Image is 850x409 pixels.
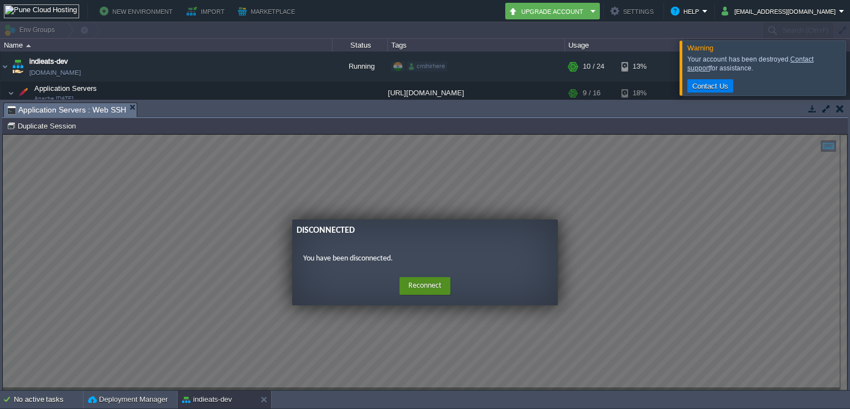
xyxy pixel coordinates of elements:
[33,84,99,93] span: Application Servers
[7,121,79,131] button: Duplicate Session
[689,81,732,91] button: Contact Us
[7,103,126,117] span: Application Servers : Web SSH
[333,52,388,81] div: Running
[583,82,600,104] div: 9 / 16
[388,39,564,52] div: Tags
[8,82,14,104] img: AMDAwAAAACH5BAEAAAAALAAAAAABAAEAAAICRAEAOw==
[15,82,30,104] img: AMDAwAAAACH5BAEAAAAALAAAAAABAAEAAAICRAEAOw==
[34,95,74,102] span: Apache [DATE]
[29,56,68,67] a: indieats-dev
[1,39,332,52] div: Name
[621,52,657,81] div: 13%
[300,118,544,130] p: You have been disconnected.
[687,55,843,73] div: Your account has been destroyed. for assistance.
[294,89,551,103] div: Disconnected
[10,52,25,81] img: AMDAwAAAACH5BAEAAAAALAAAAAABAAEAAAICRAEAOw==
[26,44,31,47] img: AMDAwAAAACH5BAEAAAAALAAAAAABAAEAAAICRAEAOw==
[100,4,176,18] button: New Environment
[29,67,81,78] a: [DOMAIN_NAME]
[621,82,657,104] div: 18%
[566,39,682,52] div: Usage
[4,4,79,18] img: Pune Cloud Hosting
[722,4,839,18] button: [EMAIL_ADDRESS][DOMAIN_NAME]
[88,394,168,405] button: Deployment Manager
[397,142,448,160] button: Reconnect
[388,82,565,104] div: [URL][DOMAIN_NAME]
[509,4,587,18] button: Upgrade Account
[14,391,83,408] div: No active tasks
[238,4,298,18] button: Marketplace
[687,44,713,52] span: Warning
[610,4,657,18] button: Settings
[33,84,99,93] a: Application ServersApache [DATE]
[182,394,232,405] button: indieats-dev
[333,39,387,52] div: Status
[583,52,604,81] div: 10 / 24
[186,4,228,18] button: Import
[407,62,447,71] div: cmihirhere
[671,4,702,18] button: Help
[1,52,9,81] img: AMDAwAAAACH5BAEAAAAALAAAAAABAAEAAAICRAEAOw==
